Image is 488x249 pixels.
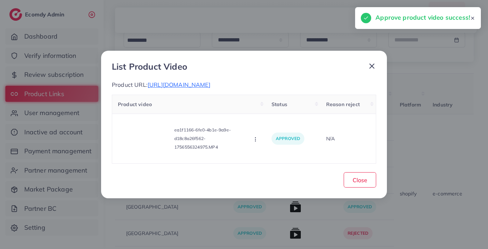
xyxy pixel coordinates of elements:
[326,101,360,108] span: Reason reject
[344,172,376,188] button: Close
[272,101,287,108] span: Status
[272,133,304,145] p: approved
[353,176,367,184] span: Close
[112,61,187,72] h3: List Product Video
[174,126,246,151] p: ea1f1166-6fe0-4b1e-9a9e-d18c8a26f562-1756556324975.MP4
[148,81,210,88] span: [URL][DOMAIN_NAME]
[326,134,370,143] p: N/A
[375,13,470,22] h5: Approve product video success!
[118,101,152,108] span: Product video
[112,80,376,89] p: Product URL:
